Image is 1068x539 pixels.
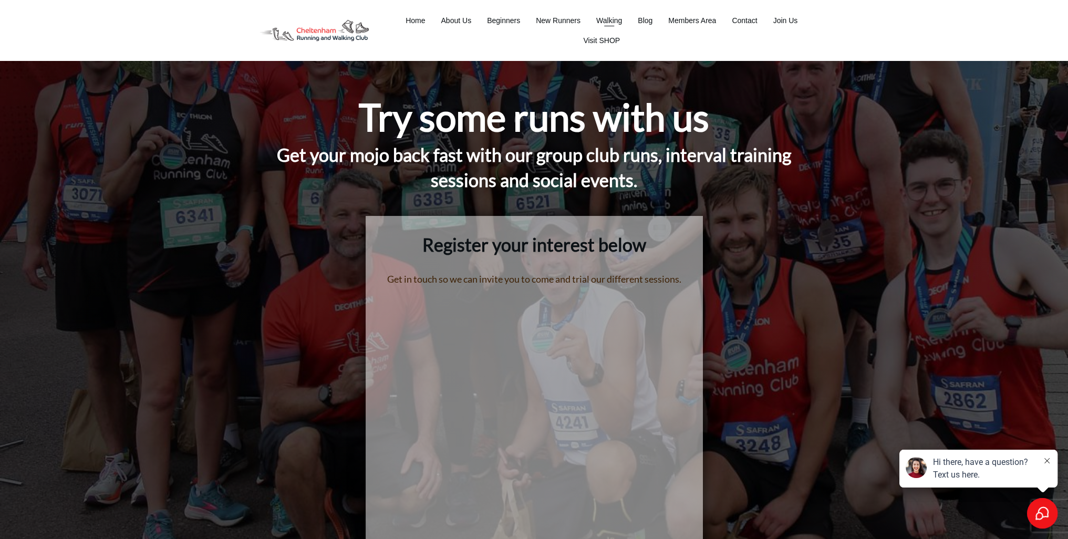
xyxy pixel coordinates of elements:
a: Join Us [773,13,798,28]
a: Beginners [487,13,520,28]
a: Blog [638,13,652,28]
a: New Runners [536,13,580,28]
h2: Register your interest below [387,232,681,270]
a: Walking [596,13,622,28]
a: Visit SHOP [583,33,620,48]
img: Decathlon [251,12,378,48]
h4: Get your mojo back fast with our group club runs, interval training sessions and social events. [251,142,817,205]
p: Get in touch so we can invite you to come and trial our different sessions. [387,271,681,288]
h1: Try some runs with us [359,93,709,141]
a: Home [406,13,425,28]
a: Contact [732,13,757,28]
a: About Us [441,13,471,28]
a: Members Area [668,13,716,28]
